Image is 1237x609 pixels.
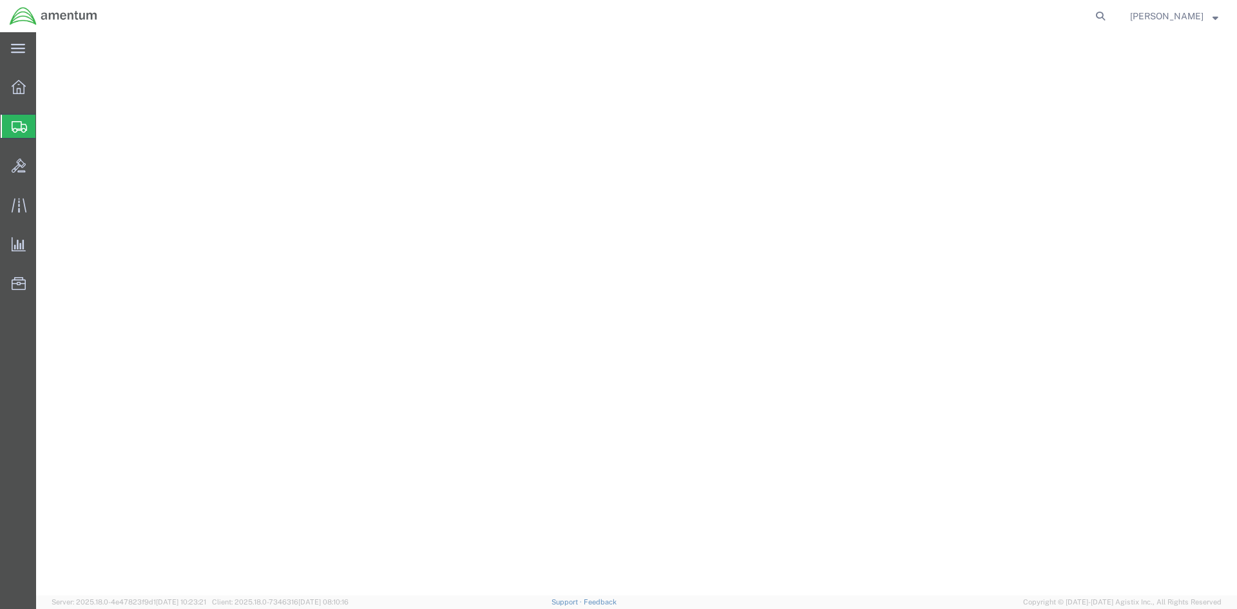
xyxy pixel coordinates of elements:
span: Copyright © [DATE]-[DATE] Agistix Inc., All Rights Reserved [1023,597,1222,608]
a: Support [551,598,584,606]
span: [DATE] 08:10:16 [298,598,349,606]
span: Client: 2025.18.0-7346316 [212,598,349,606]
iframe: FS Legacy Container [36,32,1237,595]
button: [PERSON_NAME] [1129,8,1219,24]
span: Server: 2025.18.0-4e47823f9d1 [52,598,206,606]
span: Erica Gatica [1130,9,1203,23]
img: logo [9,6,98,26]
a: Feedback [584,598,617,606]
span: [DATE] 10:23:21 [156,598,206,606]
